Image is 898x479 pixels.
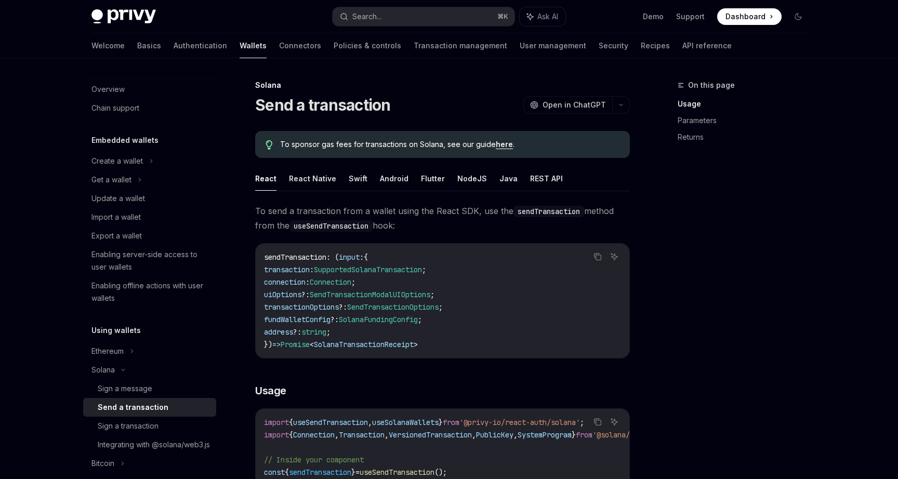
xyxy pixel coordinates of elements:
span: , [472,430,476,440]
span: SendTransactionOptions [347,302,439,312]
button: Android [380,166,408,191]
a: here [496,140,513,149]
a: Parameters [678,112,815,129]
span: fundWalletConfig [264,315,331,324]
a: Dashboard [717,8,782,25]
span: Connection [293,430,335,440]
h5: Embedded wallets [91,134,159,147]
span: ; [418,315,422,324]
a: Usage [678,96,815,112]
span: } [572,430,576,440]
span: Promise [281,340,310,349]
span: ; [430,290,434,299]
span: SupportedSolanaTransaction [314,265,422,274]
span: }) [264,340,272,349]
span: , [385,430,389,440]
a: Authentication [174,33,227,58]
a: Security [599,33,628,58]
div: Create a wallet [91,155,143,167]
span: SystemProgram [518,430,572,440]
span: (); [434,468,447,477]
a: Transaction management [414,33,507,58]
button: Flutter [421,166,445,191]
span: // Inside your component [264,455,364,464]
a: Support [676,11,705,22]
span: '@privy-io/react-auth/solana' [459,418,580,427]
span: address [264,327,293,337]
a: Export a wallet [83,227,216,245]
button: React Native [289,166,336,191]
span: > [414,340,418,349]
div: Import a wallet [91,211,141,223]
span: } [439,418,443,427]
span: To send a transaction from a wallet using the React SDK, use the method from the hook: [255,204,630,233]
button: REST API [530,166,563,191]
div: Update a wallet [91,192,145,205]
span: transactionOptions [264,302,339,312]
span: useSendTransaction [293,418,368,427]
span: Ask AI [537,11,558,22]
span: '@solana/web3.js' [592,430,663,440]
h1: Send a transaction [255,96,391,114]
span: ; [580,418,584,427]
a: Returns [678,129,815,145]
a: Connectors [279,33,321,58]
button: Search...⌘K [333,7,514,26]
div: Export a wallet [91,230,142,242]
div: Enabling server-side access to user wallets [91,248,210,273]
a: Demo [643,11,664,22]
a: Sign a transaction [83,417,216,435]
span: SolanaFundingConfig [339,315,418,324]
span: Usage [255,383,286,398]
div: Sign a transaction [98,420,159,432]
span: uiOptions [264,290,301,299]
img: dark logo [91,9,156,24]
span: ; [422,265,426,274]
span: ?: [301,290,310,299]
div: Bitcoin [91,457,114,470]
a: Basics [137,33,161,58]
span: : [310,265,314,274]
span: ?: [331,315,339,324]
a: Welcome [91,33,125,58]
a: Enabling offline actions with user wallets [83,276,216,308]
button: Ask AI [608,415,621,429]
span: ; [439,302,443,312]
a: Recipes [641,33,670,58]
a: Update a wallet [83,189,216,208]
button: Copy the contents from the code block [591,250,604,263]
span: , [368,418,372,427]
span: { [289,430,293,440]
span: { [364,252,368,262]
span: ?: [339,302,347,312]
span: PublicKey [476,430,513,440]
span: Dashboard [725,11,765,22]
span: ?: [293,327,301,337]
span: To sponsor gas fees for transactions on Solana, see our guide . [280,139,619,150]
span: useSendTransaction [360,468,434,477]
span: ⌘ K [497,12,508,21]
button: Ask AI [520,7,565,26]
span: connection [264,277,306,287]
button: Toggle dark mode [790,8,807,25]
span: = [355,468,360,477]
code: sendTransaction [513,206,584,217]
span: SolanaTransactionReceipt [314,340,414,349]
button: NodeJS [457,166,487,191]
span: , [335,430,339,440]
a: Integrating with @solana/web3.js [83,435,216,454]
span: VersionedTransaction [389,430,472,440]
div: Chain support [91,102,139,114]
a: Import a wallet [83,208,216,227]
span: { [289,418,293,427]
button: Swift [349,166,367,191]
button: Open in ChatGPT [523,96,612,114]
span: SendTransactionModalUIOptions [310,290,430,299]
span: => [272,340,281,349]
div: Ethereum [91,345,124,357]
code: useSendTransaction [289,220,373,232]
span: } [351,468,355,477]
span: : [306,277,310,287]
span: < [310,340,314,349]
button: Java [499,166,518,191]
